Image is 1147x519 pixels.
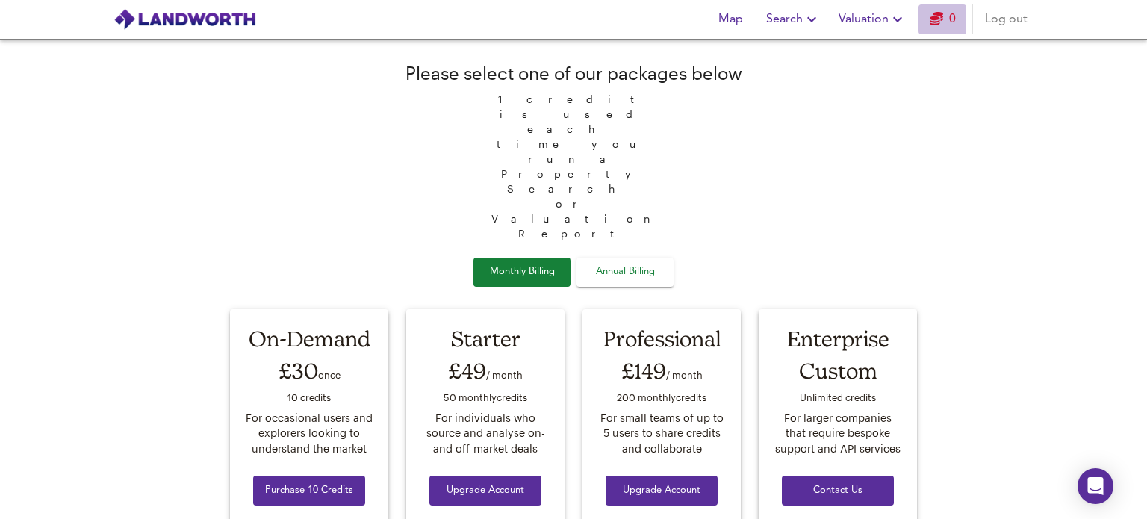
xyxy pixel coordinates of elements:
[1078,468,1113,504] div: Open Intercom Messenger
[405,60,742,86] div: Please select one of our packages below
[760,4,827,34] button: Search
[441,482,529,500] span: Upgrade Account
[794,482,882,500] span: Contact Us
[618,482,706,500] span: Upgrade Account
[773,411,903,457] div: For larger companies that require bespoke support and API services
[484,86,663,241] span: 1 credit is used each time you run a Property Search or Valuation Report
[597,411,727,457] div: For small teams of up to 5 users to share credits and collaborate
[318,369,341,380] span: once
[712,9,748,30] span: Map
[773,354,903,388] div: Custom
[930,9,956,30] a: 0
[766,9,821,30] span: Search
[833,4,913,34] button: Valuation
[429,476,541,506] button: Upgrade Account
[773,388,903,410] div: Unlimited credit s
[597,323,727,354] div: Professional
[244,388,374,410] div: 10 credit s
[420,411,550,457] div: For individuals who source and analyse on- and off-market deals
[666,369,703,380] span: / month
[773,323,903,354] div: Enterprise
[576,258,674,287] button: Annual Billing
[253,476,365,506] button: Purchase 10 Credits
[706,4,754,34] button: Map
[606,476,718,506] button: Upgrade Account
[979,4,1033,34] button: Log out
[782,476,894,506] button: Contact Us
[420,323,550,354] div: Starter
[420,354,550,388] div: £49
[597,354,727,388] div: £149
[420,388,550,410] div: 50 monthly credit s
[839,9,907,30] span: Valuation
[265,482,353,500] span: Purchase 10 Credits
[588,264,662,281] span: Annual Billing
[114,8,256,31] img: logo
[244,323,374,354] div: On-Demand
[244,411,374,457] div: For occasional users and explorers looking to understand the market
[985,9,1028,30] span: Log out
[244,354,374,388] div: £30
[597,388,727,410] div: 200 monthly credit s
[486,369,523,380] span: / month
[918,4,966,34] button: 0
